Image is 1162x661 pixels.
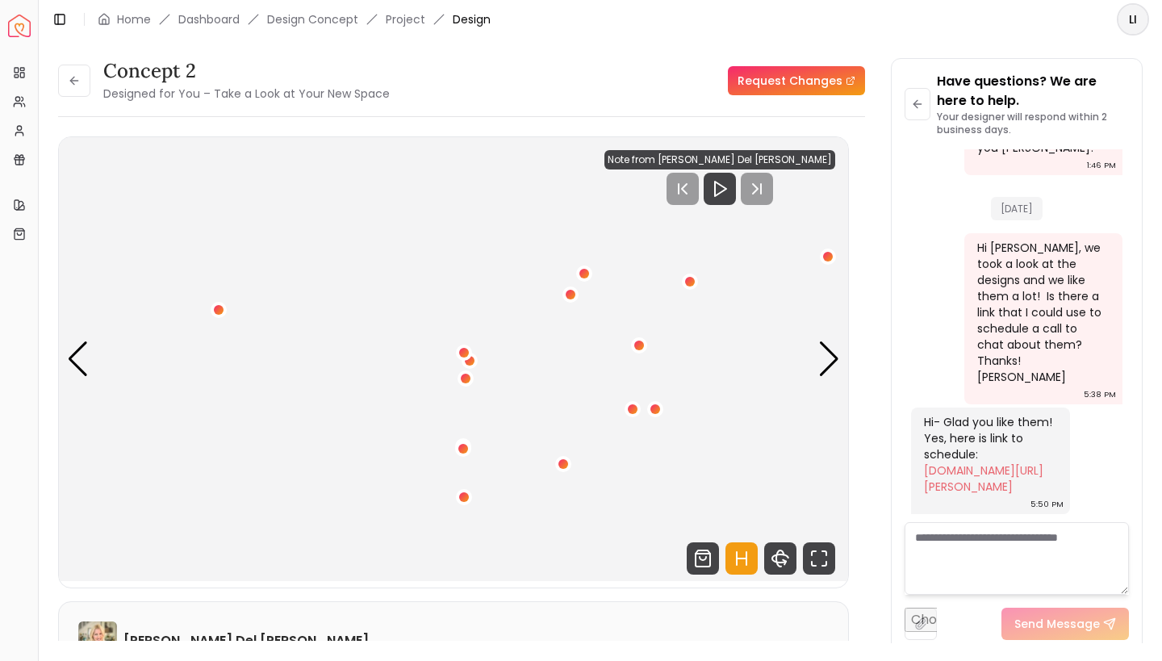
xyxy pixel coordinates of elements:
[1084,387,1116,403] div: 5:38 PM
[123,631,369,651] h6: [PERSON_NAME] Del [PERSON_NAME]
[803,542,835,575] svg: Fullscreen
[8,15,31,37] a: Spacejoy
[991,197,1043,220] span: [DATE]
[386,11,425,27] a: Project
[59,137,848,581] img: Design Render 1
[1030,496,1064,512] div: 5:50 PM
[924,462,1043,495] a: [DOMAIN_NAME][URL][PERSON_NAME]
[710,179,729,199] svg: Play
[59,137,848,581] div: Carousel
[178,11,240,27] a: Dashboard
[604,150,835,169] div: Note from [PERSON_NAME] Del [PERSON_NAME]
[98,11,491,27] nav: breadcrumb
[937,111,1129,136] p: Your designer will respond within 2 business days.
[1117,3,1149,36] button: LI
[977,240,1107,385] div: Hi [PERSON_NAME], we took a look at the designs and we like them a lot! Is there a link that I co...
[67,341,89,377] div: Previous slide
[59,137,848,581] div: 1 / 4
[687,542,719,575] svg: Shop Products from this design
[267,11,358,27] li: Design Concept
[8,15,31,37] img: Spacejoy Logo
[818,341,840,377] div: Next slide
[453,11,491,27] span: Design
[764,542,796,575] svg: 360 View
[728,66,865,95] a: Request Changes
[103,58,390,84] h3: Concept 2
[117,11,151,27] a: Home
[78,621,117,660] img: Tina Martin Del Campo
[103,86,390,102] small: Designed for You – Take a Look at Your New Space
[924,414,1054,495] div: Hi- Glad you like them! Yes, here is link to schedule:
[725,542,758,575] svg: Hotspots Toggle
[1118,5,1147,34] span: LI
[937,72,1129,111] p: Have questions? We are here to help.
[1087,157,1116,174] div: 1:46 PM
